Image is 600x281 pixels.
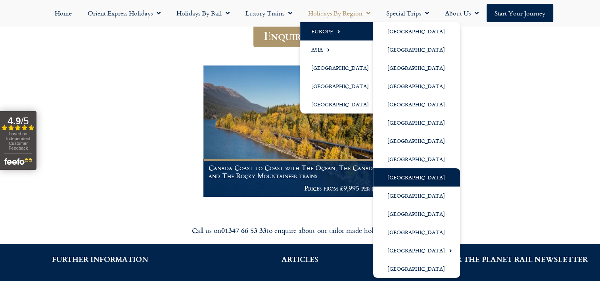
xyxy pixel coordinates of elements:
h2: FURTHER INFORMATION [12,256,188,263]
h2: SIGN UP FOR THE PLANET RAIL NEWSLETTER [412,256,588,263]
a: Special Trips [378,4,437,22]
strong: 01347 66 53 33 [221,225,266,235]
a: [GEOGRAPHIC_DATA] [373,260,460,278]
a: Luxury Trains [238,4,300,22]
a: [GEOGRAPHIC_DATA] [373,168,460,187]
a: Start your Journey [487,4,553,22]
h2: ARTICLES [212,256,388,263]
a: [GEOGRAPHIC_DATA] [373,40,460,59]
p: Prices from £9,995 per person [209,184,391,192]
h1: Canada Coast to Coast with The Ocean, The Canadian and The Rocky Mountaineer trains [209,164,391,179]
a: [GEOGRAPHIC_DATA] [373,205,460,223]
a: Enquire Now [253,24,347,47]
a: Orient Express Holidays [80,4,169,22]
a: [GEOGRAPHIC_DATA] [300,95,384,114]
a: Holidays by Rail [169,4,238,22]
a: [GEOGRAPHIC_DATA] [373,95,460,114]
a: [GEOGRAPHIC_DATA] [373,241,460,260]
nav: Menu [4,4,596,22]
a: [GEOGRAPHIC_DATA] [373,132,460,150]
a: Europe [300,22,384,40]
a: Asia [300,40,384,59]
a: [GEOGRAPHIC_DATA] [373,59,460,77]
a: [GEOGRAPHIC_DATA] [373,114,460,132]
a: [GEOGRAPHIC_DATA] [300,59,384,77]
a: About Us [437,4,487,22]
a: Canada Coast to Coast with The Ocean, The Canadian and The Rocky Mountaineer trains Prices from £... [203,65,397,197]
div: Call us on to enquire about our tailor made holidays by rail [78,226,522,235]
a: [GEOGRAPHIC_DATA] [373,223,460,241]
ul: Europe [373,22,460,278]
a: [GEOGRAPHIC_DATA] [373,150,460,168]
a: Home [47,4,80,22]
a: [GEOGRAPHIC_DATA] [373,22,460,40]
a: [GEOGRAPHIC_DATA] [373,77,460,95]
a: Holidays by Region [300,4,378,22]
a: [GEOGRAPHIC_DATA] [300,77,384,95]
a: [GEOGRAPHIC_DATA] [373,187,460,205]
